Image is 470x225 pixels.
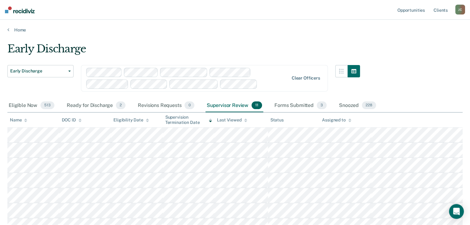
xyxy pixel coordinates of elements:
[7,27,463,33] a: Home
[449,204,464,219] div: Open Intercom Messenger
[184,101,194,109] span: 0
[10,117,27,123] div: Name
[252,101,262,109] span: 11
[7,65,74,77] button: Early Discharge
[322,117,351,123] div: Assigned to
[205,99,263,112] div: Supervisor Review11
[217,117,247,123] div: Last Viewed
[338,99,377,112] div: Snoozed228
[5,6,35,13] img: Recidiviz
[66,99,127,112] div: Ready for Discharge2
[270,117,284,123] div: Status
[116,101,125,109] span: 2
[7,43,360,60] div: Early Discharge
[455,5,465,14] div: J C
[455,5,465,14] button: JC
[273,99,328,112] div: Forms Submitted3
[137,99,195,112] div: Revisions Requests0
[317,101,327,109] span: 3
[362,101,376,109] span: 228
[10,68,66,74] span: Early Discharge
[62,117,82,123] div: DOC ID
[40,101,54,109] span: 513
[165,115,212,125] div: Supervision Termination Date
[292,76,320,81] div: Clear officers
[113,117,149,123] div: Eligibility Date
[7,99,56,112] div: Eligible Now513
